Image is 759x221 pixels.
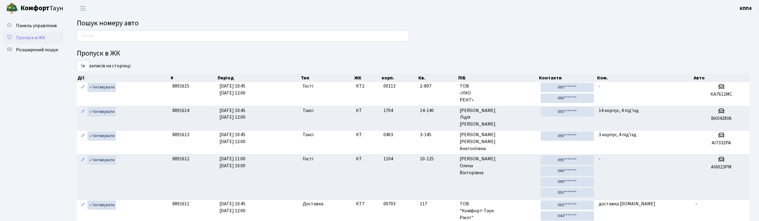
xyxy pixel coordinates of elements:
[300,74,354,82] th: Тип
[77,30,409,42] input: Пошук
[693,74,750,82] th: Авто
[420,83,455,90] span: 2-897
[77,49,750,58] h4: Пропуск в ЖК
[599,83,601,89] span: -
[219,131,245,145] span: [DATE] 10:45 [DATE] 12:00
[420,155,455,162] span: 10-125
[303,83,313,90] span: Гості
[75,3,90,13] button: Переключити навігацію
[356,107,379,114] span: КТ
[740,5,752,12] a: КПП4
[20,3,63,14] span: Таун
[219,83,245,96] span: [DATE] 10:45 [DATE] 12:00
[219,200,245,214] span: [DATE] 10:45 [DATE] 12:00
[538,74,597,82] th: Контакти
[356,83,379,90] span: КТ2
[420,131,455,138] span: 3-145
[77,18,139,28] span: Пошук номеру авто
[420,107,455,114] span: 14-140
[460,83,536,104] span: ТОВ «УНО РЕНТ»
[172,200,189,207] span: 8891611
[356,131,379,138] span: КТ
[3,32,63,44] a: Пропуск в ЖК
[303,200,323,207] span: Доставка
[77,60,131,72] label: записів на сторінці
[383,107,393,114] span: 1704
[219,107,245,121] span: [DATE] 10:45 [DATE] 12:00
[695,116,748,121] h5: ВК0428УА
[458,74,538,82] th: ПІБ
[77,74,170,82] th: Дії
[219,155,245,169] span: [DATE] 11:00 [DATE] 10:00
[460,155,536,176] span: [PERSON_NAME] Олена Вікторівна
[460,107,536,128] span: [PERSON_NAME] Лідія [PERSON_NAME]
[79,200,87,210] a: Редагувати
[695,140,748,146] h5: AI7332PA
[354,74,381,82] th: ЖК
[381,74,418,82] th: корп.
[356,200,379,207] span: КТ7
[303,107,313,114] span: Таксі
[6,2,18,14] img: logo.png
[77,60,89,72] select: записів на сторінці
[599,200,656,207] span: доставка [DOMAIN_NAME]
[460,131,536,152] span: [PERSON_NAME] [PERSON_NAME] Анатоліївна
[695,91,748,97] h5: КА7612МС
[303,131,313,138] span: Таксі
[599,107,639,114] span: 14 корпус, 4 під'їзд
[16,22,57,29] span: Панель управління
[87,83,116,92] a: Активувати
[383,155,393,162] span: 1104
[418,74,458,82] th: Кв.
[383,131,393,138] span: 0403
[599,131,637,138] span: 3 корпус, 4 під'їзд
[172,107,189,114] span: 8891614
[79,83,87,92] a: Редагувати
[87,155,116,165] a: Активувати
[383,83,395,89] span: 00113
[87,131,116,141] a: Активувати
[217,74,300,82] th: Період
[356,155,379,162] span: КТ
[172,155,189,162] span: 8891612
[172,83,189,89] span: 8891615
[16,46,58,53] span: Розширений пошук
[87,107,116,117] a: Активувати
[79,155,87,165] a: Редагувати
[383,200,395,207] span: 00703
[695,164,748,170] h5: AI6023PM
[597,74,693,82] th: Ком.
[79,107,87,117] a: Редагувати
[87,200,116,210] a: Активувати
[172,131,189,138] span: 8891613
[695,200,697,207] span: -
[3,20,63,32] a: Панель управління
[303,155,313,162] span: Гості
[170,74,217,82] th: #
[20,3,49,13] b: Комфорт
[420,200,455,207] span: 117
[79,131,87,141] a: Редагувати
[16,34,46,41] span: Пропуск в ЖК
[3,44,63,56] a: Розширений пошук
[599,155,601,162] span: -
